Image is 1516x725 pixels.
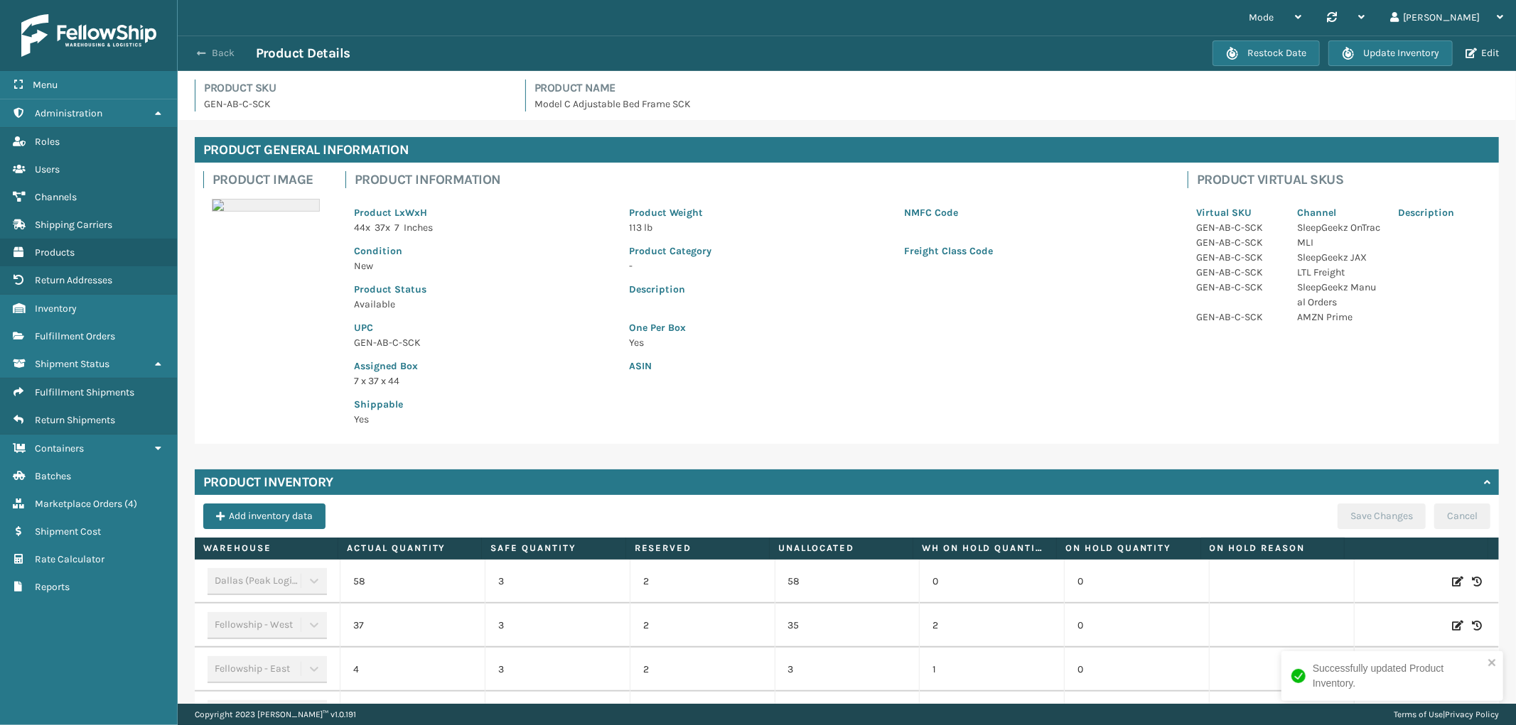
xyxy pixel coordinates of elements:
[1434,503,1490,529] button: Cancel
[629,244,887,258] p: Product Category
[904,205,1162,220] p: NMFC Code
[212,199,320,212] img: 51104088640_40f294f443_o-scaled-700x700.jpg
[35,442,84,454] span: Containers
[1196,205,1280,220] p: Virtual SKU
[203,503,326,529] button: Add inventory data
[394,222,399,234] span: 7
[1249,11,1274,23] span: Mode
[354,205,612,220] p: Product LxWxH
[629,320,1162,335] p: One Per Box
[340,560,485,604] td: 58
[1313,661,1483,691] div: Successfully updated Product Inventory.
[340,604,485,648] td: 37
[775,648,920,692] td: 3
[354,258,612,273] p: New
[1461,47,1503,60] button: Edit
[35,274,112,286] span: Return Addresses
[643,618,762,633] p: 2
[629,282,1162,297] p: Description
[643,663,762,677] p: 2
[1452,574,1463,589] i: Edit
[1398,205,1482,220] p: Description
[347,542,473,555] label: Actual Quantity
[1297,235,1381,250] p: MLI
[1196,250,1280,265] p: GEN-AB-C-SCK
[1472,618,1482,633] i: Inventory History
[35,107,102,119] span: Administration
[340,648,485,692] td: 4
[35,498,122,510] span: Marketplace Orders
[1297,205,1381,220] p: Channel
[1064,560,1209,604] td: 0
[919,560,1064,604] td: 0
[1196,280,1280,295] p: GEN-AB-C-SCK
[485,560,630,604] td: 3
[629,205,887,220] p: Product Weight
[124,498,137,510] span: ( 4 )
[35,136,60,148] span: Roles
[35,163,60,175] span: Users
[635,542,760,555] label: Reserved
[354,222,370,234] span: 44 x
[375,222,390,234] span: 37 x
[1065,542,1191,555] label: On Hold Quantity
[35,330,115,342] span: Fulfillment Orders
[35,219,112,231] span: Shipping Carriers
[1297,250,1381,265] p: SleepGeekz JAX
[354,297,612,312] p: Available
[354,335,612,350] p: GEN-AB-C-SCK
[1064,648,1209,692] td: 0
[1452,618,1463,633] i: Edit
[204,80,508,97] h4: Product SKU
[354,320,612,335] p: UPC
[1297,280,1381,310] p: SleepGeekz Manual Orders
[1196,310,1280,325] p: GEN-AB-C-SCK
[1488,657,1498,670] button: close
[534,97,1499,111] p: Model C Adjustable Bed Frame SCK
[1064,604,1209,648] td: 0
[35,246,75,258] span: Products
[33,79,58,91] span: Menu
[778,542,904,555] label: Unallocated
[534,80,1499,97] h4: Product Name
[256,45,350,62] h3: Product Details
[1196,265,1280,280] p: GEN-AB-C-SCK
[35,553,104,565] span: Rate Calculator
[1196,220,1280,235] p: GEN-AB-C-SCK
[354,374,612,388] p: 7 x 37 x 44
[629,335,1162,350] p: Yes
[203,542,329,555] label: Warehouse
[1297,265,1381,280] p: LTL Freight
[775,604,920,648] td: 35
[35,302,77,315] span: Inventory
[1197,171,1490,188] h4: Product Virtual SKUs
[204,97,508,111] p: GEN-AB-C-SCK
[354,412,612,427] p: Yes
[354,244,612,258] p: Condition
[1210,542,1335,555] label: On Hold Reason
[354,282,612,297] p: Product Status
[1297,310,1381,325] p: AMZN Prime
[35,470,71,482] span: Batches
[490,542,616,555] label: Safe Quantity
[1328,40,1453,66] button: Update Inventory
[629,222,652,234] span: 113 lb
[21,14,156,57] img: logo
[629,359,1162,374] p: ASIN
[35,386,134,398] span: Fulfillment Shipments
[404,222,433,234] span: Inches
[922,542,1048,555] label: WH On hold quantity
[35,191,77,203] span: Channels
[35,358,109,370] span: Shipment Status
[775,560,920,604] td: 58
[1472,574,1482,589] i: Inventory History
[1196,235,1280,250] p: GEN-AB-C-SCK
[354,397,612,412] p: Shippable
[35,581,70,593] span: Reports
[643,574,762,589] p: 2
[904,244,1162,258] p: Freight Class Code
[213,171,328,188] h4: Product Image
[919,648,1064,692] td: 1
[195,704,356,725] p: Copyright 2023 [PERSON_NAME]™ v 1.0.191
[1297,220,1381,235] p: SleepGeekz OnTrac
